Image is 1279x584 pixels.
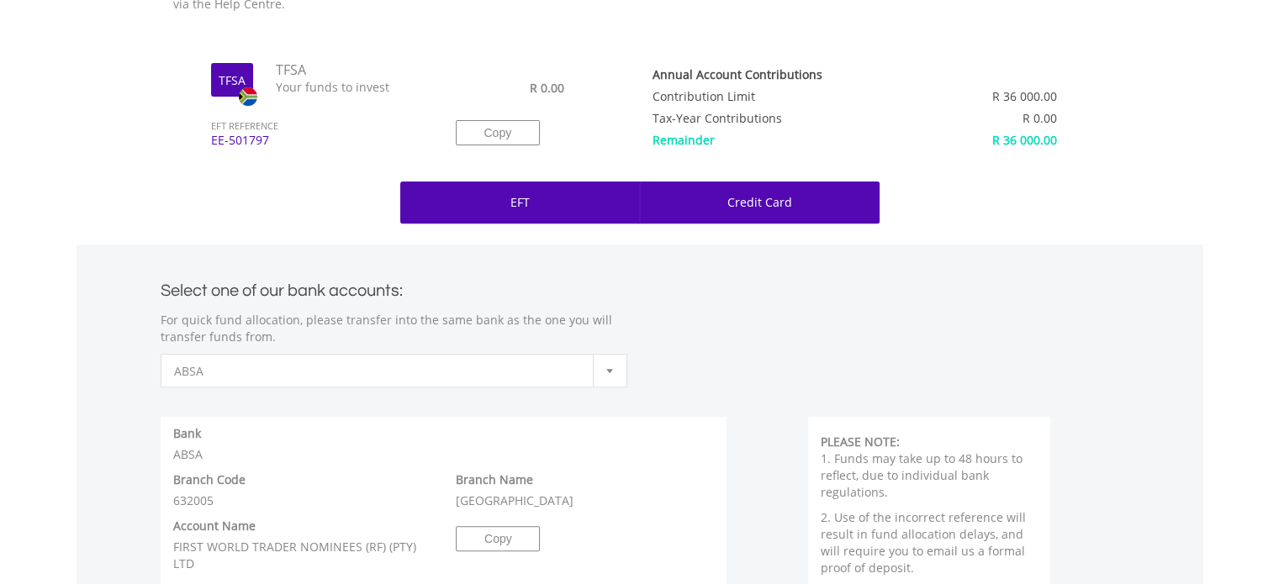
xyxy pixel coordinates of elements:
[198,97,431,133] span: EFT REFERENCE
[456,526,540,551] button: Copy
[653,61,910,82] th: Contributions are made up of deposits and transfers for the tax year
[161,471,444,509] div: 632005
[198,132,431,164] span: EE-501797
[727,194,792,211] p: Credit Card
[161,425,727,463] div: ABSA
[173,471,246,488] label: Branch Code
[443,471,727,509] div: [GEOGRAPHIC_DATA]
[263,61,431,80] span: TFSA
[173,425,201,442] label: Bank
[219,72,246,89] label: TFSA
[263,79,431,96] span: Your funds to invest
[992,132,1057,148] span: R 36 000.00
[653,126,910,148] td: Remainder
[173,518,256,534] label: Account Name
[653,82,910,104] td: Contribution Limit
[510,194,530,211] p: EFT
[821,434,900,450] b: PLEASE NOTE:
[653,104,910,126] td: Tax-Year Contributions
[173,539,431,572] p: FIRST WORLD TRADER NOMINEES (RF) (PTY) LTD
[530,80,564,96] span: R 0.00
[161,312,627,345] p: For quick fund allocation, please transfer into the same bank as the one you will transfer funds ...
[821,509,1039,576] p: 2. Use of the incorrect reference will result in fund allocation delays, and will require you to ...
[992,88,1057,104] span: R 36 000.00
[1023,110,1057,126] span: R 0.00
[456,471,533,488] label: Branch Name
[161,276,403,299] label: Select one of our bank accounts:
[456,120,540,145] button: Copy
[821,450,1039,501] p: 1. Funds may take up to 48 hours to reflect, due to individual bank regulations.
[174,355,589,388] span: ABSA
